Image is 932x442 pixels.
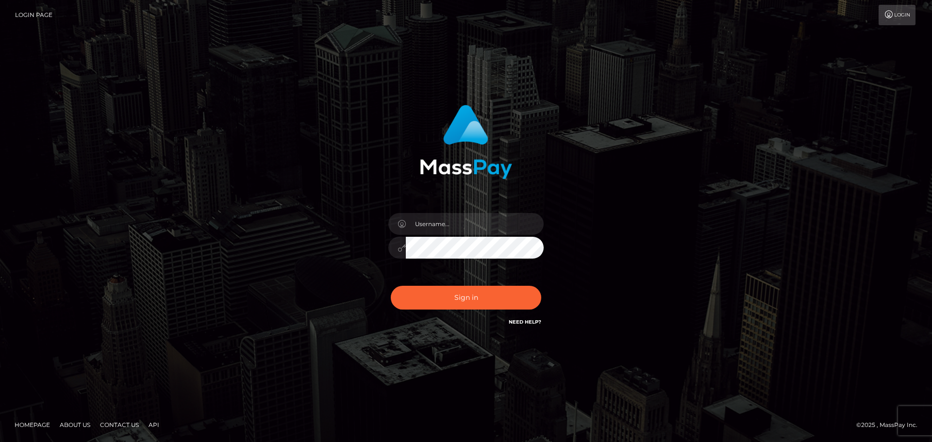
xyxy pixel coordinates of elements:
a: About Us [56,417,94,432]
a: Contact Us [96,417,143,432]
div: © 2025 , MassPay Inc. [856,420,925,430]
a: Need Help? [509,319,541,325]
a: Homepage [11,417,54,432]
a: Login [879,5,915,25]
input: Username... [406,213,544,235]
a: Login Page [15,5,52,25]
a: API [145,417,163,432]
button: Sign in [391,286,541,310]
img: MassPay Login [420,105,512,179]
